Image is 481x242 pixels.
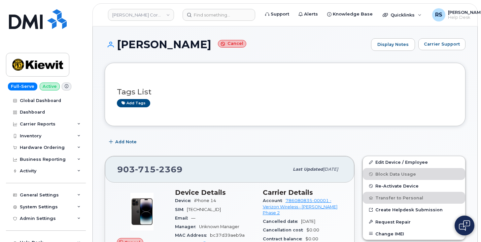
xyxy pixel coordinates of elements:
button: Carrier Support [418,38,465,50]
a: Display Notes [371,38,415,51]
span: Cancellation cost [263,227,306,232]
h1: [PERSON_NAME] [105,39,368,50]
h3: Carrier Details [263,189,343,196]
span: Last updated [293,167,323,172]
span: Email [175,216,191,221]
span: Carrier Support [424,41,460,47]
button: Request Repair [363,216,465,228]
span: 903 [117,164,183,174]
button: Change IMEI [363,228,465,240]
button: Re-Activate Device [363,180,465,192]
span: [TECHNICAL_ID] [187,207,221,212]
span: [DATE] [301,219,315,224]
a: Create Helpdesk Submission [363,204,465,216]
h3: Tags List [117,88,453,96]
span: MAC Address [175,233,210,238]
img: Open chat [459,220,470,231]
button: Transfer to Personal [363,192,465,204]
span: Account [263,198,286,203]
span: Re-Activate Device [375,184,419,189]
span: — [191,216,195,221]
span: SIM [175,207,187,212]
button: Block Data Usage [363,168,465,180]
span: bc37d39aeb9a [210,233,245,238]
span: Add Note [115,139,137,145]
span: 2369 [156,164,183,174]
a: 786080835-00001 - Verizon Wireless - [PERSON_NAME] Phase 2 [263,198,337,215]
span: Manager [175,224,199,229]
span: Contract balance [263,236,305,241]
span: $0.00 [306,227,319,232]
span: $0.00 [305,236,318,241]
button: Add Note [105,136,142,148]
small: Cancel [218,40,246,48]
span: iPhone 14 [194,198,216,203]
h3: Device Details [175,189,255,196]
span: [DATE] [323,167,338,172]
a: Add tags [117,99,150,107]
span: Cancelled date [263,219,301,224]
span: Device [175,198,194,203]
img: image20231002-3703462-njx0qo.jpeg [122,192,162,231]
span: Unknown Manager [199,224,239,229]
span: 715 [135,164,156,174]
a: Edit Device / Employee [363,156,465,168]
